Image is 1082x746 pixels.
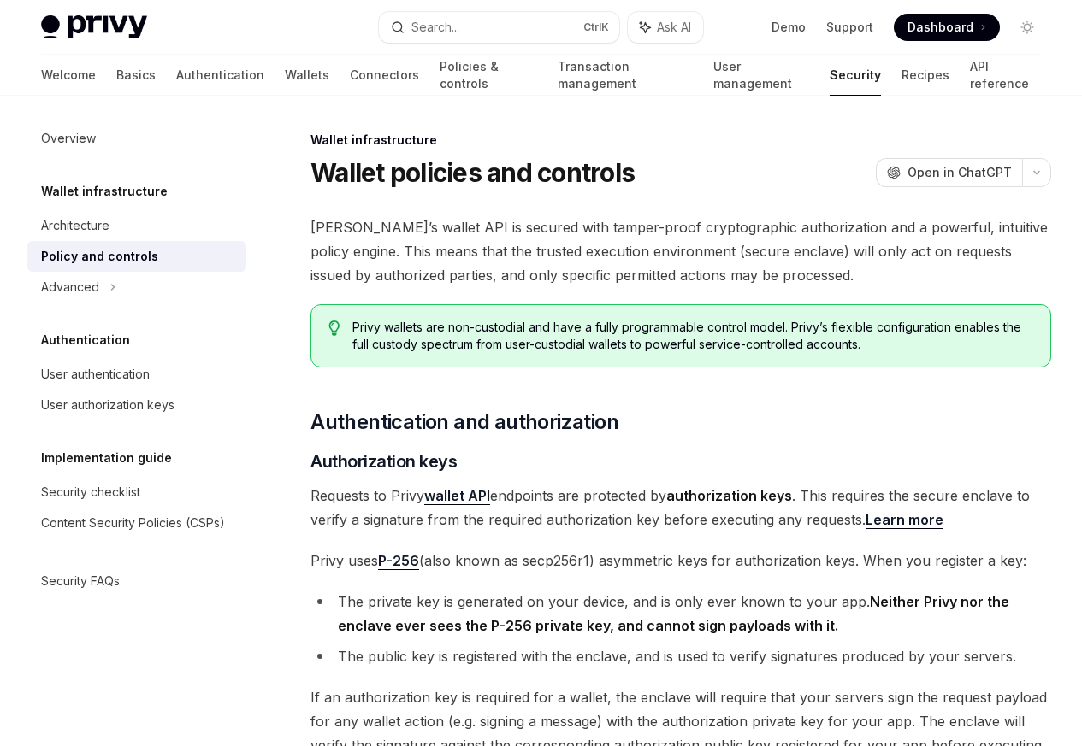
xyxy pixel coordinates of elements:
[41,246,158,267] div: Policy and controls
[310,132,1051,149] div: Wallet infrastructure
[866,511,943,529] a: Learn more
[310,215,1051,287] span: [PERSON_NAME]’s wallet API is secured with tamper-proof cryptographic authorization and a powerfu...
[666,487,792,504] strong: authorization keys
[310,484,1051,532] span: Requests to Privy endpoints are protected by . This requires the secure enclave to verify a signa...
[424,487,490,505] a: wallet API
[310,449,457,473] span: Authorization keys
[440,55,537,96] a: Policies & controls
[772,19,806,36] a: Demo
[116,55,156,96] a: Basics
[894,14,1000,41] a: Dashboard
[830,55,881,96] a: Security
[411,17,459,38] div: Search...
[41,448,172,468] h5: Implementation guide
[583,21,609,34] span: Ctrl K
[27,390,246,420] a: User authorization keys
[27,477,246,508] a: Security checklist
[970,55,1041,96] a: API reference
[41,395,174,415] div: User authorization keys
[41,128,96,149] div: Overview
[628,12,703,43] button: Ask AI
[657,19,691,36] span: Ask AI
[27,566,246,596] a: Security FAQs
[41,330,130,350] h5: Authentication
[328,320,340,336] svg: Tip
[352,319,1033,353] span: Privy wallets are non-custodial and have a fully programmable control model. Privy’s flexible con...
[41,215,109,236] div: Architecture
[908,19,973,36] span: Dashboard
[41,277,99,297] div: Advanced
[1014,14,1041,41] button: Toggle dark mode
[378,552,419,570] a: P-256
[41,482,140,502] div: Security checklist
[27,123,246,154] a: Overview
[713,55,809,96] a: User management
[27,508,246,538] a: Content Security Policies (CSPs)
[379,12,619,43] button: Search...CtrlK
[27,359,246,390] a: User authentication
[310,549,1051,573] span: Privy uses (also known as secp256r1) asymmetric keys for authorization keys. When you register a ...
[176,55,264,96] a: Authentication
[41,571,120,591] div: Security FAQs
[41,513,225,533] div: Content Security Policies (CSPs)
[350,55,419,96] a: Connectors
[41,55,96,96] a: Welcome
[41,15,147,39] img: light logo
[310,408,618,436] span: Authentication and authorization
[41,364,150,385] div: User authentication
[908,164,1012,181] span: Open in ChatGPT
[310,644,1051,668] li: The public key is registered with the enclave, and is used to verify signatures produced by your ...
[558,55,693,96] a: Transaction management
[902,55,949,96] a: Recipes
[310,590,1051,637] li: The private key is generated on your device, and is only ever known to your app.
[826,19,873,36] a: Support
[41,181,168,202] h5: Wallet infrastructure
[310,157,635,188] h1: Wallet policies and controls
[285,55,329,96] a: Wallets
[876,158,1022,187] button: Open in ChatGPT
[27,210,246,241] a: Architecture
[27,241,246,272] a: Policy and controls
